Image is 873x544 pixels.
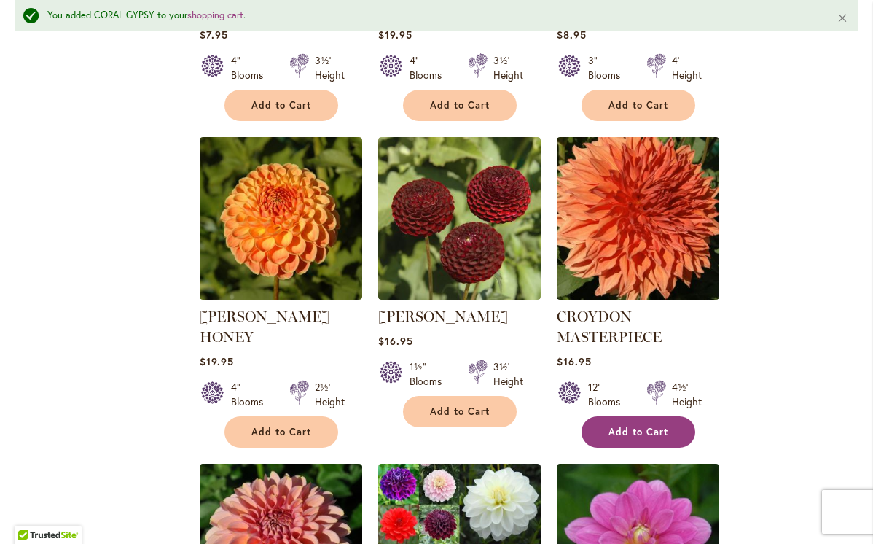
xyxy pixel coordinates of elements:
img: CROYDON MASTERPIECE [557,137,719,300]
a: CROSSFIELD EBONY [378,289,541,303]
div: 3" Blooms [588,53,629,82]
a: shopping cart [187,9,243,21]
div: 4' Height [672,53,702,82]
img: CROSSFIELD EBONY [378,137,541,300]
button: Add to Cart [403,90,517,121]
span: $16.95 [557,354,592,368]
span: Add to Cart [430,405,490,418]
a: CRICHTON HONEY [200,289,362,303]
span: $7.95 [200,28,228,42]
div: 4" Blooms [231,380,272,409]
div: 2½' Height [315,380,345,409]
div: 4½' Height [672,380,702,409]
div: 4" Blooms [231,53,272,82]
a: [PERSON_NAME] HONEY [200,308,329,346]
button: Add to Cart [582,416,695,448]
div: 3½' Height [493,53,523,82]
img: CRICHTON HONEY [200,137,362,300]
a: CROYDON MASTERPIECE [557,289,719,303]
iframe: Launch Accessibility Center [11,492,52,533]
a: [PERSON_NAME] [378,308,508,325]
span: $19.95 [378,28,412,42]
span: $8.95 [557,28,587,42]
a: CROYDON MASTERPIECE [557,308,662,346]
div: 3½' Height [493,360,523,389]
div: 1½" Blooms [410,360,450,389]
div: 3½' Height [315,53,345,82]
div: 12" Blooms [588,380,629,409]
span: Add to Cart [608,426,668,438]
span: Add to Cart [608,99,668,112]
div: 4" Blooms [410,53,450,82]
button: Add to Cart [224,416,338,448]
span: Add to Cart [251,99,311,112]
span: $16.95 [378,334,413,348]
span: Add to Cart [251,426,311,438]
span: Add to Cart [430,99,490,112]
button: Add to Cart [403,396,517,427]
button: Add to Cart [224,90,338,121]
span: $19.95 [200,354,234,368]
div: You added CORAL GYPSY to your . [47,9,815,23]
button: Add to Cart [582,90,695,121]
